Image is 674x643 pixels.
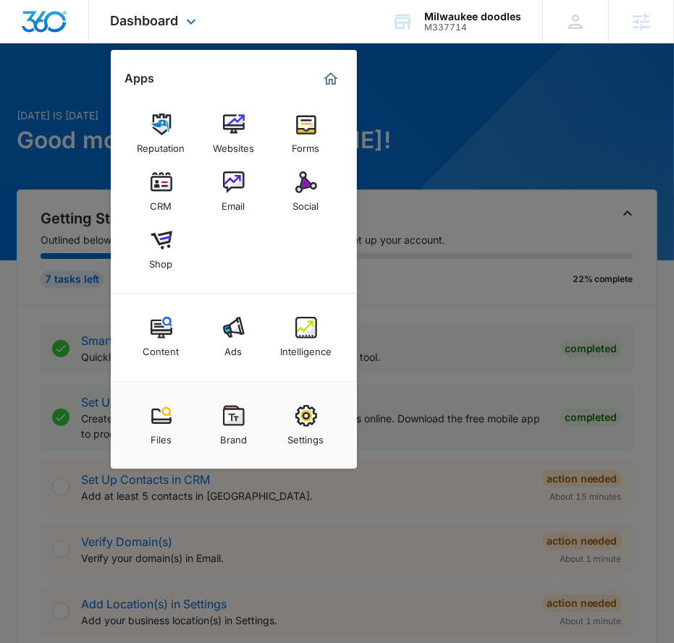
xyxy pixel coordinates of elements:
a: Websites [206,106,261,161]
div: Shop [150,251,173,270]
div: CRM [151,193,172,212]
a: Email [206,164,261,219]
div: Brand [220,427,247,446]
h2: Apps [125,72,155,85]
a: Social [279,164,334,219]
a: Ads [206,310,261,365]
a: Content [134,310,189,365]
div: Intelligence [280,338,332,357]
a: Forms [279,106,334,161]
a: Intelligence [279,310,334,365]
a: Marketing 360® Dashboard [319,67,342,90]
a: Files [134,398,189,453]
a: CRM [134,164,189,219]
div: Files [151,427,172,446]
div: account id [424,22,521,33]
div: Ads [225,338,243,357]
div: Content [143,338,180,357]
div: Websites [213,135,254,154]
div: Forms [292,135,320,154]
div: account name [424,11,521,22]
span: Dashboard [111,13,179,28]
div: Settings [288,427,324,446]
div: Email [222,193,245,212]
div: Reputation [138,135,185,154]
a: Reputation [134,106,189,161]
a: Settings [279,398,334,453]
a: Shop [134,222,189,277]
a: Brand [206,398,261,453]
div: Social [293,193,319,212]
